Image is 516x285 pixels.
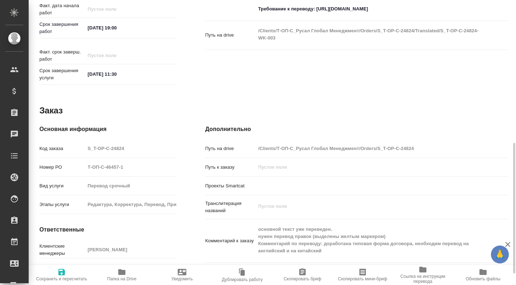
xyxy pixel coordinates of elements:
input: Пустое поле [85,199,177,210]
button: Дублировать работу [212,265,272,285]
span: Папка на Drive [107,276,137,281]
p: Клиентские менеджеры [39,243,85,257]
span: Уведомить [171,276,193,281]
button: Скопировать мини-бриф [333,265,393,285]
p: Код заказа [39,145,85,152]
span: Ссылка на инструкции перевода [397,274,449,284]
button: Скопировать бриф [272,265,333,285]
span: 🙏 [494,247,506,262]
span: Скопировать мини-бриф [338,276,387,281]
input: Пустое поле [85,181,177,191]
p: Номер РО [39,164,85,171]
input: Пустое поле [85,50,148,61]
h4: Ответственные [39,225,177,234]
input: Пустое поле [85,143,177,154]
input: Пустое поле [85,162,177,172]
p: Вид услуги [39,182,85,190]
span: Обновить файлы [466,276,501,281]
p: Путь на drive [205,32,256,39]
button: Уведомить [152,265,212,285]
input: Пустое поле [256,162,483,172]
button: Ссылка на инструкции перевода [393,265,453,285]
button: Сохранить и пересчитать [32,265,92,285]
p: Путь на drive [205,145,256,152]
p: Транслитерация названий [205,200,256,214]
p: Менеджеры верстки [39,264,85,271]
span: Дублировать работу [222,277,263,282]
h2: Заказ [39,105,63,116]
p: Проекты Smartcat [205,182,256,190]
p: Срок завершения услуги [39,67,85,81]
span: Сохранить и пересчитать [36,276,87,281]
input: Пустое поле [85,262,177,273]
button: Папка на Drive [92,265,152,285]
p: Путь к заказу [205,164,256,171]
input: ✎ Введи что-нибудь [85,23,148,33]
p: Комментарий к заказу [205,237,256,244]
p: Срок завершения работ [39,21,85,35]
button: 🙏 [491,246,509,263]
input: Пустое поле [256,143,483,154]
p: Этапы услуги [39,201,85,208]
button: Обновить файлы [453,265,513,285]
p: Факт. дата начала работ [39,2,85,17]
h4: Основная информация [39,125,177,134]
textarea: /Clients/Т-ОП-С_Русал Глобал Менеджмент/Orders/S_T-OP-C-24824/Translated/S_T-OP-C-24824-WK-003 [256,25,483,44]
p: Факт. срок заверш. работ [39,48,85,63]
input: Пустое поле [85,244,177,255]
textarea: основной текст уже переведен. нужен перевод правок (выделены желтым маркером) Комментарий по пере... [256,223,483,257]
span: Скопировать бриф [283,276,321,281]
h4: Дополнительно [205,125,508,134]
input: ✎ Введи что-нибудь [85,69,148,79]
input: Пустое поле [85,4,148,14]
